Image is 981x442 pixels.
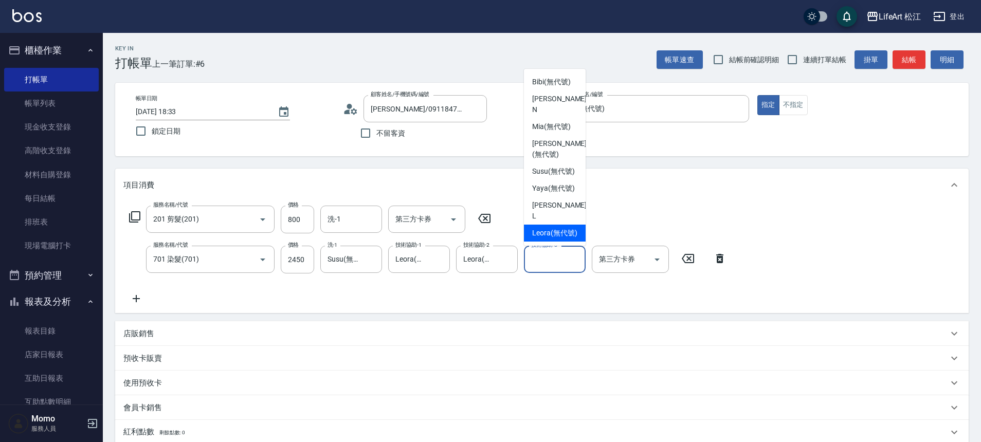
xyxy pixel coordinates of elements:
button: save [837,6,857,27]
a: 打帳單 [4,68,99,91]
p: 店販銷售 [123,328,154,339]
img: Person [8,413,29,434]
h3: 打帳單 [115,56,152,70]
p: 紅利點數 [123,427,185,438]
img: Logo [12,9,42,22]
p: 預收卡販賣 [123,353,162,364]
button: 掛單 [855,50,887,69]
span: Mia (無代號) [532,121,571,132]
div: 會員卡銷售 [115,395,969,420]
span: 鎖定日期 [152,126,180,137]
a: 材料自購登錄 [4,163,99,187]
button: Choose date, selected date is 2025-09-11 [271,100,296,124]
a: 現場電腦打卡 [4,234,99,257]
a: 每日結帳 [4,187,99,210]
label: 價格 [288,201,299,209]
p: 使用預收卡 [123,378,162,389]
span: 剩餘點數: 0 [159,430,185,435]
button: 結帳 [893,50,925,69]
span: 連續打單結帳 [803,54,846,65]
a: 高階收支登錄 [4,139,99,162]
a: 排班表 [4,210,99,234]
label: 帳單日期 [136,95,157,102]
span: Leora (無代號) [532,228,577,238]
a: 帳單列表 [4,91,99,115]
button: 不指定 [779,95,808,115]
span: [PERSON_NAME] -L [532,200,589,222]
label: 技術協助-2 [463,241,489,249]
div: 項目消費 [115,169,969,201]
a: 現金收支登錄 [4,115,99,139]
button: 櫃檯作業 [4,37,99,64]
button: Open [649,251,665,268]
button: 明細 [931,50,964,69]
a: 報表目錄 [4,319,99,343]
span: Susu (無代號) [532,166,575,177]
span: 結帳前確認明細 [729,54,779,65]
a: 互助點數明細 [4,390,99,414]
span: Yaya (無代號) [532,183,575,194]
button: LifeArt 松江 [862,6,925,27]
button: 登出 [929,7,969,26]
button: 報表及分析 [4,288,99,315]
button: 帳單速查 [657,50,703,69]
div: 預收卡販賣 [115,346,969,371]
span: Bibi (無代號) [532,77,571,87]
label: 顧客姓名/手機號碼/編號 [371,90,429,98]
div: 使用預收卡 [115,371,969,395]
p: 會員卡銷售 [123,402,162,413]
span: [PERSON_NAME] -N [532,94,589,115]
label: 服務名稱/代號 [153,201,188,209]
input: YYYY/MM/DD hh:mm [136,103,267,120]
label: 技術協助-1 [395,241,422,249]
span: 上一筆訂單:#6 [152,58,205,70]
button: 指定 [757,95,779,115]
button: Open [255,251,271,268]
span: [PERSON_NAME] (無代號) [532,138,587,160]
a: 店家日報表 [4,343,99,366]
a: 互助日報表 [4,366,99,390]
label: 價格 [288,241,299,249]
button: 預約管理 [4,262,99,289]
h5: Momo [31,414,84,424]
span: 不留客資 [376,128,405,139]
label: 服務名稱/代號 [153,241,188,249]
button: Open [445,211,462,228]
div: 店販銷售 [115,321,969,346]
h2: Key In [115,45,152,52]
label: 洗-1 [328,241,337,249]
div: LifeArt 松江 [879,10,921,23]
button: Open [255,211,271,228]
p: 服務人員 [31,424,84,433]
p: 項目消費 [123,180,154,191]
